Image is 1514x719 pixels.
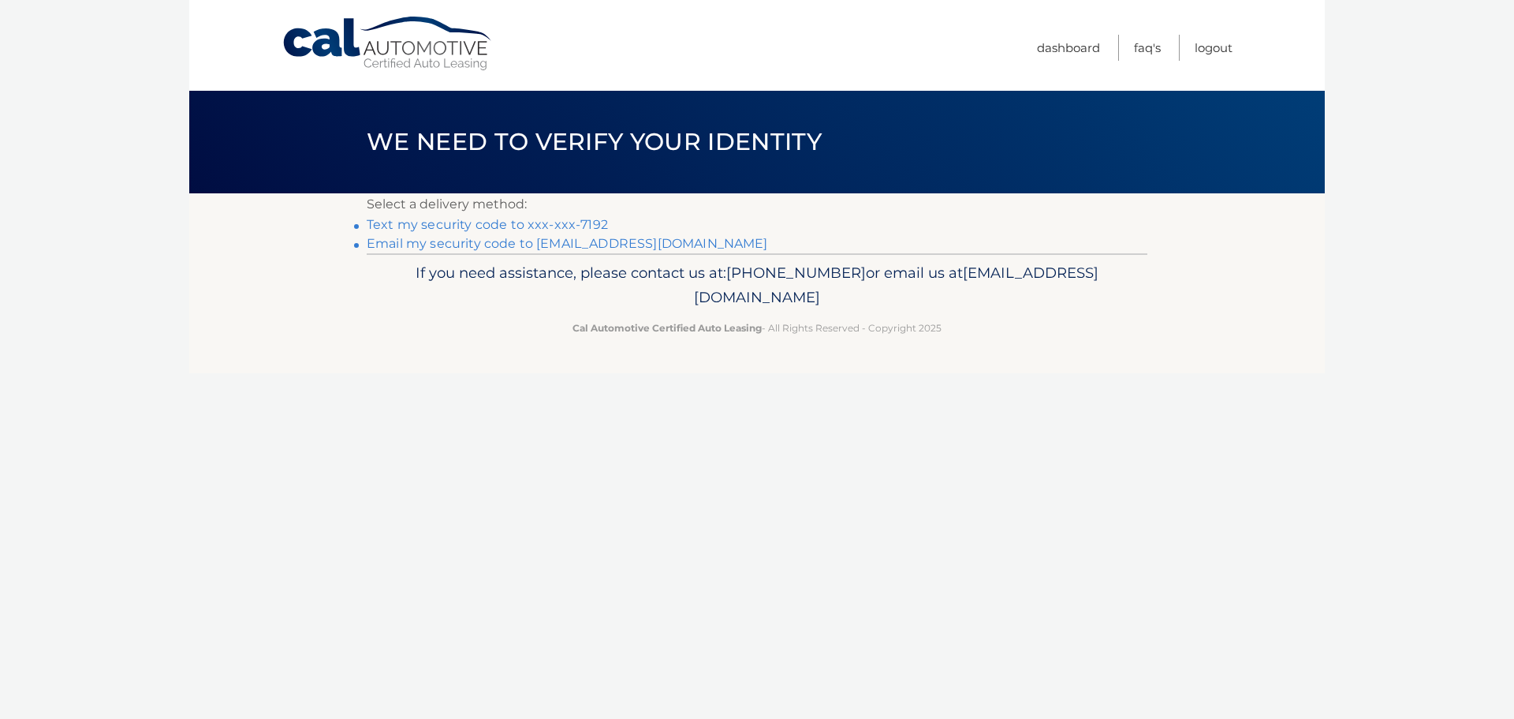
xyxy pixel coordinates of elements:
a: Cal Automotive [282,16,494,72]
span: [PHONE_NUMBER] [726,264,866,282]
a: Logout [1195,35,1232,61]
a: Dashboard [1037,35,1100,61]
p: - All Rights Reserved - Copyright 2025 [377,320,1137,336]
a: Email my security code to [EMAIL_ADDRESS][DOMAIN_NAME] [367,236,768,251]
span: We need to verify your identity [367,127,822,156]
p: Select a delivery method: [367,193,1147,215]
a: Text my security code to xxx-xxx-7192 [367,217,608,232]
strong: Cal Automotive Certified Auto Leasing [572,322,762,334]
p: If you need assistance, please contact us at: or email us at [377,260,1137,311]
a: FAQ's [1134,35,1161,61]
